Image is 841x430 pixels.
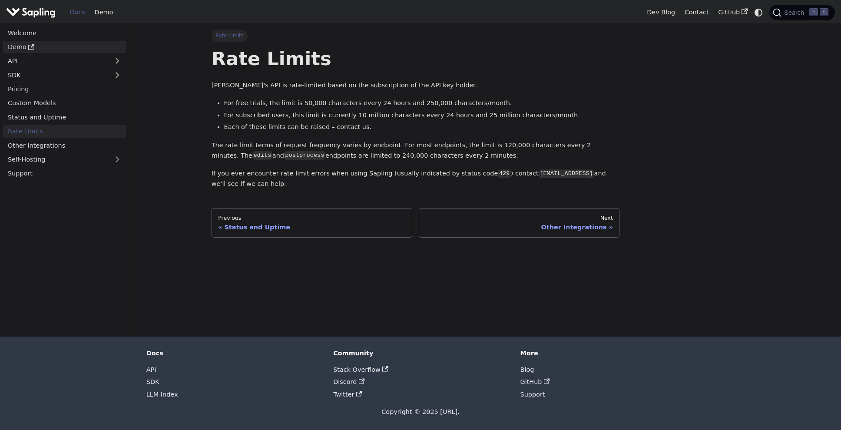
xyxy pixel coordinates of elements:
a: Status and Uptime [3,111,126,123]
li: Each of these limits can be raised – contact us. [224,122,620,132]
a: Stack Overflow [333,366,388,373]
a: Support [520,391,545,398]
button: Expand sidebar category 'SDK' [109,69,126,81]
a: Rate Limits [3,125,126,138]
a: SDK [146,378,159,385]
div: Docs [146,349,321,357]
a: SDK [3,69,109,81]
p: The rate limit terms of request frequency varies by endpoint. For most endpoints, the limit is 12... [212,140,620,161]
div: Next [425,215,613,222]
code: edits [252,151,272,160]
h1: Rate Limits [212,47,620,70]
a: API [146,366,156,373]
a: Other Integrations [3,139,126,152]
div: Status and Uptime [218,223,406,231]
a: Self-Hosting [3,153,126,166]
button: Search (Command+K) [769,5,834,20]
a: API [3,55,109,67]
a: Discord [333,378,364,385]
code: 429 [498,169,510,178]
kbd: ⌘ [809,8,818,16]
a: Blog [520,366,534,373]
li: For subscribed users, this limit is currently 10 million characters every 24 hours and 25 million... [224,110,620,121]
a: Twitter [333,391,362,398]
a: Docs [65,6,90,19]
a: Demo [90,6,118,19]
a: Pricing [3,83,126,96]
div: Previous [218,215,406,222]
code: postprocess [284,151,325,160]
a: GitHub [713,6,752,19]
button: Switch between dark and light mode (currently system mode) [752,6,765,19]
code: [EMAIL_ADDRESS] [539,169,594,178]
li: For free trials, the limit is 50,000 characters every 24 hours and 250,000 characters/month. [224,98,620,109]
a: Support [3,167,126,180]
a: Sapling.ai [6,6,59,19]
div: Copyright © 2025 [URL]. [146,407,695,417]
a: NextOther Integrations [419,208,620,238]
div: Community [333,349,508,357]
a: LLM Index [146,391,178,398]
img: Sapling.ai [6,6,56,19]
a: PreviousStatus and Uptime [212,208,413,238]
div: More [520,349,695,357]
p: [PERSON_NAME]'s API is rate-limited based on the subscription of the API key holder. [212,80,620,91]
p: If you ever encounter rate limit errors when using Sapling (usually indicated by status code ) co... [212,169,620,189]
kbd: K [820,8,828,16]
span: Search [781,9,809,16]
button: Expand sidebar category 'API' [109,55,126,67]
nav: Breadcrumbs [212,30,620,42]
a: Contact [680,6,714,19]
a: Dev Blog [642,6,679,19]
a: Custom Models [3,97,126,109]
a: GitHub [520,378,550,385]
div: Other Integrations [425,223,613,231]
a: Demo [3,41,126,53]
nav: Docs pages [212,208,620,238]
span: Rate Limits [212,30,248,42]
a: Welcome [3,26,126,39]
